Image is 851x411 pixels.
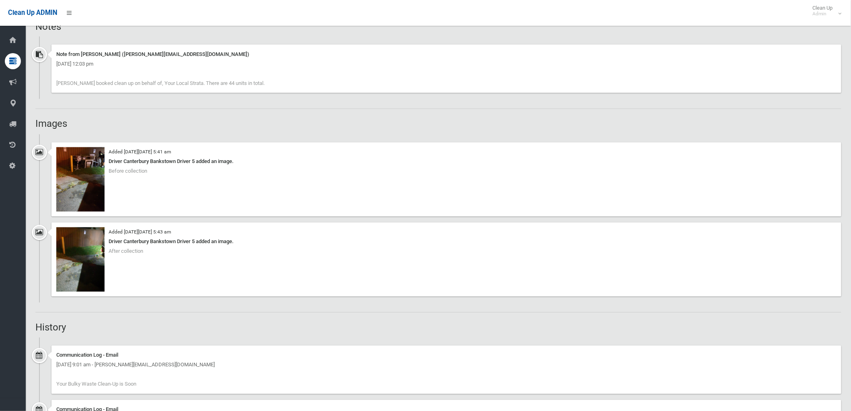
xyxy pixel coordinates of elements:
img: 17134692584628351941141595276100.jpg [56,147,105,212]
div: Communication Log - Email [56,351,837,360]
small: Added [DATE][DATE] 5:43 am [109,229,171,235]
div: [DATE] 9:01 am - [PERSON_NAME][EMAIL_ADDRESS][DOMAIN_NAME] [56,360,837,370]
h2: Images [35,119,841,129]
span: After collection [109,248,143,254]
small: Admin [813,11,833,17]
span: [PERSON_NAME] booked clean up on behalf of, Your Local Strata. There are 44 units in total. [56,80,265,86]
div: Driver Canterbury Bankstown Driver 5 added an image. [56,237,837,247]
span: Before collection [109,168,147,174]
span: Clean Up ADMIN [8,9,57,17]
span: Your Bulky Waste Clean-Up is Soon [56,381,136,387]
div: Note from [PERSON_NAME] ([PERSON_NAME][EMAIL_ADDRESS][DOMAIN_NAME]) [56,50,837,59]
h2: Notes [35,21,841,32]
span: Clean Up [809,5,841,17]
div: Driver Canterbury Bankstown Driver 5 added an image. [56,157,837,167]
img: 1713469396833193491797111055106.jpg [56,227,105,292]
div: [DATE] 12:03 pm [56,59,837,69]
h2: History [35,322,841,333]
small: Added [DATE][DATE] 5:41 am [109,149,171,155]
